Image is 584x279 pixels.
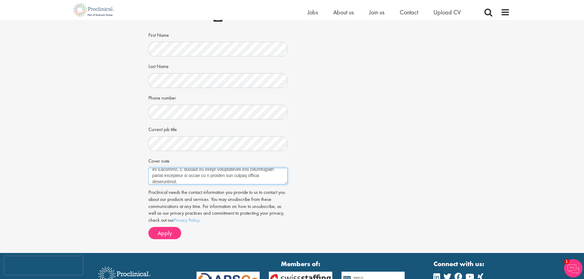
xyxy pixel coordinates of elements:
[433,259,486,269] strong: Connect with us:
[564,259,569,264] span: 1
[400,8,418,16] a: Contact
[148,92,176,102] label: Phone number
[158,229,172,237] span: Apply
[148,227,181,239] button: Apply
[148,30,169,39] label: First Name
[148,189,288,224] p: Proclinical needs the contact information you provide to us to contact you about our products and...
[433,8,461,16] a: Upload CV
[148,124,177,133] label: Current job title
[369,8,384,16] a: Join us
[4,256,83,275] iframe: reCAPTCHA
[564,259,582,277] img: Chatbot
[148,156,170,165] label: Cover note
[197,259,405,269] strong: Members of:
[307,8,318,16] a: Jobs
[148,61,169,70] label: Last Name
[174,217,199,223] a: Privacy Policy
[333,8,354,16] a: About us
